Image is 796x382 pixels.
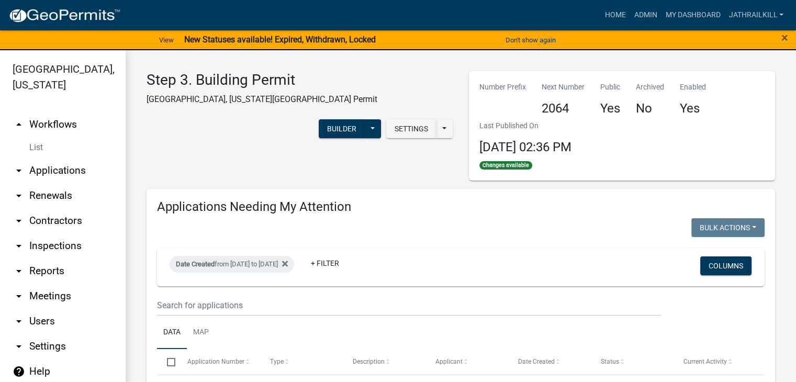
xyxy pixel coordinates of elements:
i: arrow_drop_down [13,240,25,252]
i: arrow_drop_down [13,290,25,302]
datatable-header-cell: Select [157,349,177,374]
i: arrow_drop_down [13,340,25,353]
span: [DATE] 02:36 PM [479,140,571,154]
a: + Filter [302,254,347,273]
span: Date Created [518,358,555,365]
i: arrow_drop_down [13,265,25,277]
i: arrow_drop_up [13,118,25,131]
p: Number Prefix [479,82,526,93]
span: Type [270,358,284,365]
span: Description [353,358,385,365]
i: help [13,365,25,378]
p: Archived [636,82,664,93]
h3: Step 3. Building Permit [147,71,377,89]
a: Map [187,316,215,350]
button: Don't show again [501,31,560,49]
span: Application Number [187,358,244,365]
a: Admin [630,5,661,25]
datatable-header-cell: Current Activity [674,349,756,374]
datatable-header-cell: Application Number [177,349,260,374]
h4: Yes [680,101,706,116]
i: arrow_drop_down [13,164,25,177]
datatable-header-cell: Status [591,349,674,374]
span: Date Created [176,260,215,268]
i: arrow_drop_down [13,315,25,328]
datatable-header-cell: Date Created [508,349,591,374]
a: Data [157,316,187,350]
h4: 2064 [542,101,585,116]
span: Changes available [479,161,533,170]
p: [GEOGRAPHIC_DATA], [US_STATE][GEOGRAPHIC_DATA] Permit [147,93,377,106]
a: My Dashboard [661,5,724,25]
p: Public [600,82,620,93]
button: Bulk Actions [691,218,765,237]
p: Last Published On [479,120,571,131]
h4: No [636,101,664,116]
div: from [DATE] to [DATE] [170,256,294,273]
i: arrow_drop_down [13,215,25,227]
button: Settings [386,119,436,138]
span: Applicant [435,358,463,365]
span: Current Activity [683,358,727,365]
a: Jathrailkill [724,5,788,25]
i: arrow_drop_down [13,189,25,202]
datatable-header-cell: Applicant [425,349,508,374]
p: Next Number [542,82,585,93]
a: View [155,31,178,49]
datatable-header-cell: Description [343,349,425,374]
a: Home [600,5,630,25]
button: Close [781,31,788,44]
datatable-header-cell: Type [260,349,342,374]
p: Enabled [680,82,706,93]
span: Status [601,358,619,365]
span: × [781,30,788,45]
input: Search for applications [157,295,660,316]
button: Builder [319,119,365,138]
strong: New Statuses available! Expired, Withdrawn, Locked [184,35,376,44]
h4: Yes [600,101,620,116]
button: Columns [700,256,752,275]
h4: Applications Needing My Attention [157,199,765,215]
